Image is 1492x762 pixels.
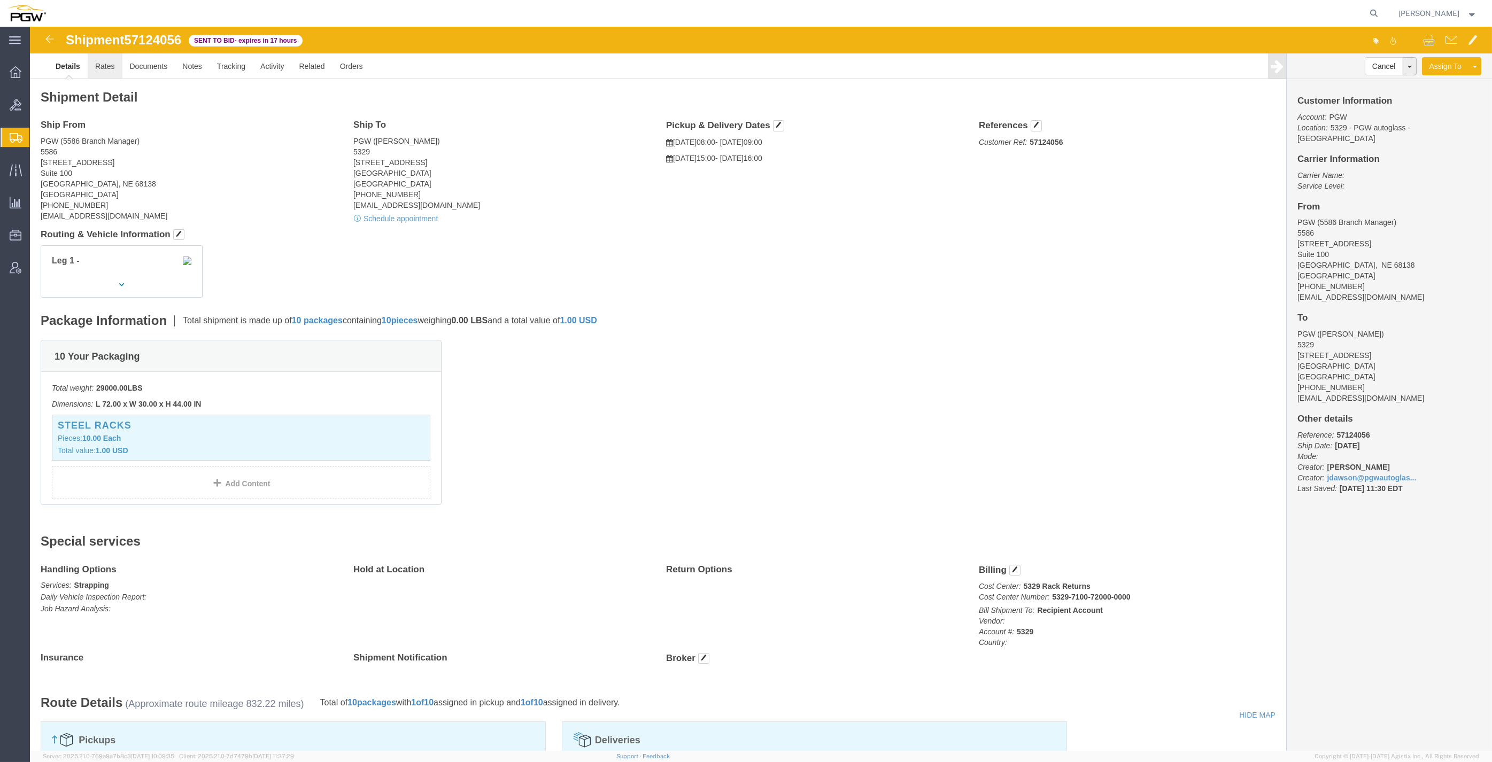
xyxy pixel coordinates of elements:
[252,753,294,759] span: [DATE] 11:37:29
[1399,7,1460,19] span: Jesse Dawson
[131,753,174,759] span: [DATE] 10:09:35
[43,753,174,759] span: Server: 2025.21.0-769a9a7b8c3
[30,27,1492,751] iframe: FS Legacy Container
[616,753,643,759] a: Support
[643,753,670,759] a: Feedback
[7,5,46,21] img: logo
[179,753,294,759] span: Client: 2025.21.0-7d7479b
[1398,7,1478,20] button: [PERSON_NAME]
[1315,752,1479,761] span: Copyright © [DATE]-[DATE] Agistix Inc., All Rights Reserved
